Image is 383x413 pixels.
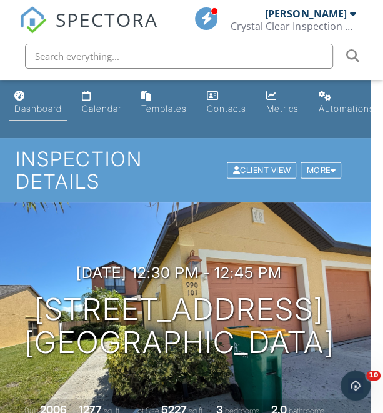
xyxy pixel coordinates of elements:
a: Client View [226,165,299,174]
div: Dashboard [14,103,62,114]
div: Metrics [266,103,299,114]
iframe: Intercom live chat [341,371,371,401]
div: [PERSON_NAME] [265,7,346,20]
input: Search everything... [25,44,333,69]
div: Automations [319,103,374,114]
span: SPECTORA [56,6,158,32]
a: Templates [136,85,192,121]
div: Crystal Clear Inspection Services [231,20,356,32]
a: Metrics [261,85,304,121]
div: Templates [141,103,187,114]
a: SPECTORA [19,17,158,43]
a: Contacts [202,85,251,121]
h1: Inspection Details [16,148,342,192]
div: Contacts [207,103,246,114]
div: Client View [227,162,296,179]
div: More [301,162,341,179]
div: Calendar [82,103,121,114]
a: Calendar [77,85,126,121]
h3: [DATE] 12:30 pm - 12:45 pm [76,264,282,281]
a: Automations (Basic) [314,85,379,121]
img: The Best Home Inspection Software - Spectora [19,6,47,34]
span: 10 [366,371,381,381]
a: Dashboard [9,85,67,121]
h1: [STREET_ADDRESS] [GEOGRAPHIC_DATA] [24,293,334,359]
